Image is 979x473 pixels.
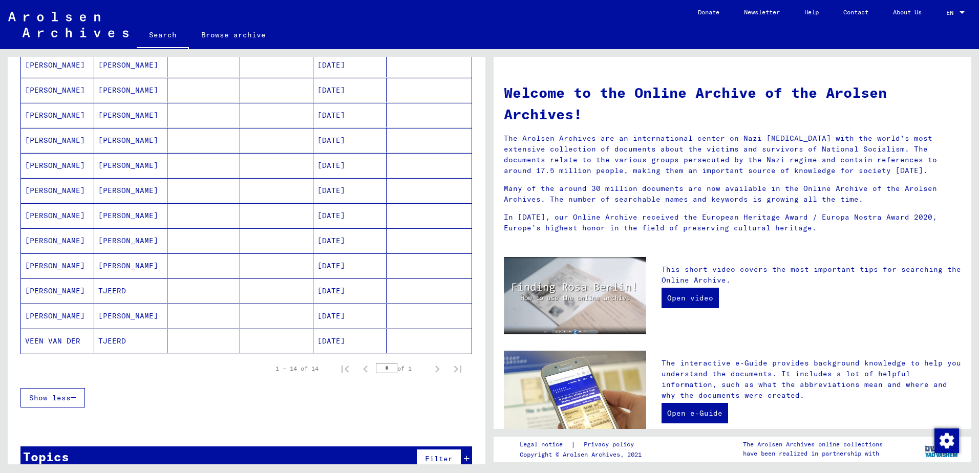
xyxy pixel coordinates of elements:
mat-cell: [PERSON_NAME] [94,203,167,228]
mat-cell: [PERSON_NAME] [21,304,94,328]
p: The interactive e-Guide provides background knowledge to help you understand the documents. It in... [662,358,961,401]
mat-cell: [DATE] [313,253,387,278]
mat-cell: [PERSON_NAME] [94,178,167,203]
mat-cell: [PERSON_NAME] [21,128,94,153]
mat-cell: VEEN VAN DER [21,329,94,353]
mat-cell: [PERSON_NAME] [94,153,167,178]
mat-cell: [PERSON_NAME] [94,78,167,102]
button: Show less [20,388,85,407]
mat-cell: [PERSON_NAME] [21,53,94,77]
button: Next page [427,358,448,379]
mat-cell: [DATE] [313,78,387,102]
mat-cell: [DATE] [313,228,387,253]
div: of 1 [376,363,427,373]
img: Change consent [934,428,959,453]
h1: Welcome to the Online Archive of the Arolsen Archives! [504,82,961,125]
span: Show less [29,393,71,402]
mat-cell: [DATE] [313,178,387,203]
mat-cell: TJEERD [94,329,167,353]
p: Copyright © Arolsen Archives, 2021 [520,450,646,459]
mat-cell: [PERSON_NAME] [21,253,94,278]
div: 1 – 14 of 14 [275,364,318,373]
mat-cell: [DATE] [313,153,387,178]
button: Previous page [355,358,376,379]
a: Open e-Guide [662,403,728,423]
mat-cell: [PERSON_NAME] [21,103,94,127]
div: | [520,439,646,450]
mat-cell: [DATE] [313,128,387,153]
img: Arolsen_neg.svg [8,12,129,37]
button: Filter [416,449,461,468]
mat-cell: [DATE] [313,329,387,353]
mat-cell: [DATE] [313,103,387,127]
mat-cell: [PERSON_NAME] [21,178,94,203]
mat-cell: [PERSON_NAME] [21,78,94,102]
p: The Arolsen Archives are an international center on Nazi [MEDICAL_DATA] with the world’s most ext... [504,133,961,176]
img: video.jpg [504,257,646,334]
mat-cell: [DATE] [313,278,387,303]
mat-cell: [PERSON_NAME] [21,153,94,178]
a: Search [137,23,189,49]
p: have been realized in partnership with [743,449,883,458]
span: Filter [425,454,453,463]
mat-cell: [PERSON_NAME] [94,228,167,253]
mat-cell: [PERSON_NAME] [94,53,167,77]
p: The Arolsen Archives online collections [743,440,883,449]
mat-cell: [DATE] [313,304,387,328]
p: In [DATE], our Online Archive received the European Heritage Award / Europa Nostra Award 2020, Eu... [504,212,961,233]
p: This short video covers the most important tips for searching the Online Archive. [662,264,961,286]
a: Legal notice [520,439,571,450]
mat-cell: [PERSON_NAME] [21,203,94,228]
mat-cell: [PERSON_NAME] [21,228,94,253]
img: yv_logo.png [923,436,961,462]
img: eguide.jpg [504,351,646,445]
div: Topics [23,447,69,466]
button: First page [335,358,355,379]
mat-cell: [DATE] [313,53,387,77]
a: Browse archive [189,23,278,47]
mat-cell: [PERSON_NAME] [94,253,167,278]
mat-cell: [PERSON_NAME] [94,103,167,127]
span: EN [946,9,957,16]
mat-cell: TJEERD [94,278,167,303]
mat-cell: [DATE] [313,203,387,228]
button: Last page [448,358,468,379]
mat-cell: [PERSON_NAME] [94,304,167,328]
mat-cell: [PERSON_NAME] [21,278,94,303]
a: Privacy policy [576,439,646,450]
p: Many of the around 30 million documents are now available in the Online Archive of the Arolsen Ar... [504,183,961,205]
mat-cell: [PERSON_NAME] [94,128,167,153]
a: Open video [662,288,719,308]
